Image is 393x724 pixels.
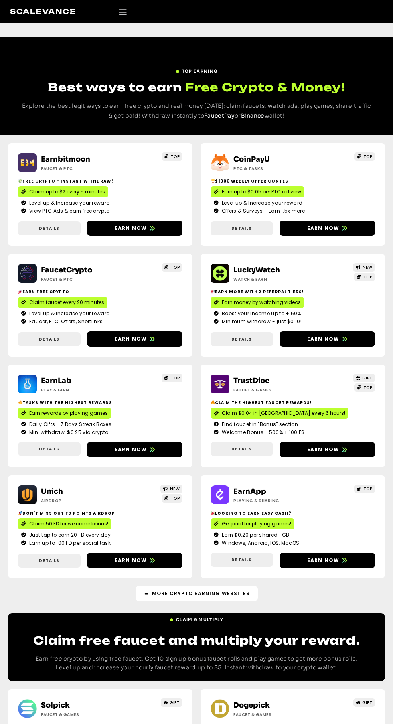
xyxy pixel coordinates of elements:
a: Earn now [280,331,375,347]
h2: Free crypto - Instant withdraw! [18,178,182,184]
a: NEW [353,263,375,272]
h2: Faucet & Games [41,712,128,718]
span: GIFT [362,700,372,706]
img: 📢 [211,290,215,294]
img: 🚀 [18,511,22,515]
a: Earn now [87,442,182,457]
a: Earnbitmoon [41,155,90,164]
h2: Faucet & PTC [41,166,128,172]
img: 🎉 [18,290,22,294]
span: Windows, Android, IOS, MacOS [220,539,299,547]
span: TOP [171,264,180,270]
a: Unich [41,487,63,496]
a: FaucetCrypto [41,266,92,274]
span: TOP [171,495,180,501]
h2: Claim the highest faucet rewards! [211,400,375,406]
span: Boost your income up to + 50% [220,310,301,317]
span: Level up & Increase your reward [220,199,302,207]
a: Details [18,332,81,346]
a: LuckyWatch [233,266,280,274]
img: 💸 [18,179,22,183]
span: Earn now [115,446,147,453]
a: Binance [241,112,265,119]
span: Claim up to $2 every 5 minutes [29,188,105,195]
span: Get paid for playing games! [222,520,291,527]
span: Details [39,558,59,564]
a: Claim up to $2 every 5 minutes [18,186,108,197]
a: Scalevance [10,7,76,16]
span: GIFT [170,700,180,706]
h2: Watch & Earn [233,276,320,282]
a: NEW [160,485,182,493]
span: Find faucet in "Bonus" section [220,421,298,428]
h2: Earn free crypto [18,289,182,295]
a: Details [211,442,273,456]
span: More Crypto Earning Websites [152,590,250,597]
a: Details [211,553,273,567]
h2: Airdrop [41,498,128,504]
span: Best ways to earn [48,80,182,94]
span: Details [39,336,59,342]
span: Level up & Increase your reward [27,310,110,317]
span: Details [231,225,252,231]
a: TOP [162,374,182,382]
span: Earn up to 100 FD per social task [27,539,111,547]
a: Details [18,442,81,456]
a: TOP [354,273,375,281]
span: Details [39,446,59,452]
span: Earn money by watching videos [222,299,301,306]
a: Claim $0.04 in [GEOGRAPHIC_DATA] every 6 hours! [211,408,348,419]
span: Faucet, PTC, Offers, Shortlinks [27,318,103,325]
a: FaucetPay [204,112,235,119]
span: GIFT [362,375,372,381]
span: Min. withdraw: $0.25 via crypto [27,429,108,436]
span: TOP [171,154,180,160]
span: Claim 50 FD for welcome bonus! [29,520,108,527]
h2: Looking to Earn Easy Cash? [211,510,375,516]
span: Daily Gifts - 7 Days Streak Boxes [27,421,111,428]
span: Earn now [115,225,147,232]
a: TOP [162,152,182,161]
a: Earn rewards by playing games [18,408,111,419]
span: Earn now [115,557,147,564]
p: Earn free crypto by using free faucet. Get 10 sign up bonus faucet rolls and play games to get mo... [28,654,365,672]
h2: Playing & Sharing [233,498,320,504]
a: Details [18,221,81,235]
span: TOP [171,375,180,381]
span: Earn now [307,446,340,453]
a: Earn now [87,331,182,347]
span: Earn now [307,557,340,564]
a: EarnApp [233,487,266,496]
h2: Faucet & PTC [41,276,128,282]
a: Earn now [87,221,182,236]
a: Claim faucet every 20 minutes [18,297,107,308]
span: Free Crypto & Money! [185,79,345,95]
a: Dogepick [233,701,270,710]
span: Details [231,336,252,342]
span: Earn up to $0.05 per PTC ad view [222,188,301,195]
a: TrustDice [233,376,269,385]
a: More Crypto Earning Websites [136,586,258,601]
a: TOP [354,485,375,493]
a: TOP [162,263,182,272]
a: Get paid for playing games! [211,518,294,529]
span: Earn now [115,335,147,343]
a: TOP [162,494,182,503]
h2: Tasks with the highest rewards [18,400,182,406]
a: Claim 50 FD for welcome bonus! [18,518,111,529]
span: Details [231,446,252,452]
span: Claim & Multiply [176,617,223,623]
span: Welcome Bonus - 500% + 100 FS [220,429,305,436]
a: TOP [354,383,375,392]
span: Earn rewards by playing games [29,410,108,417]
p: Explore the best legit ways to earn free crypto and real money [DATE]: claim faucets, watch ads, ... [20,101,373,121]
a: Solpick [41,701,70,710]
img: 🔥 [211,400,215,404]
a: GIFT [353,374,375,382]
span: TOP [363,274,373,280]
h2: ptc & Tasks [233,166,320,172]
span: Offers & Surveys - Earn 1.5x more [220,207,305,215]
span: Minimum withdraw - just $0.10! [220,318,302,325]
a: CoinPayU [233,155,270,164]
span: NEW [170,486,180,492]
